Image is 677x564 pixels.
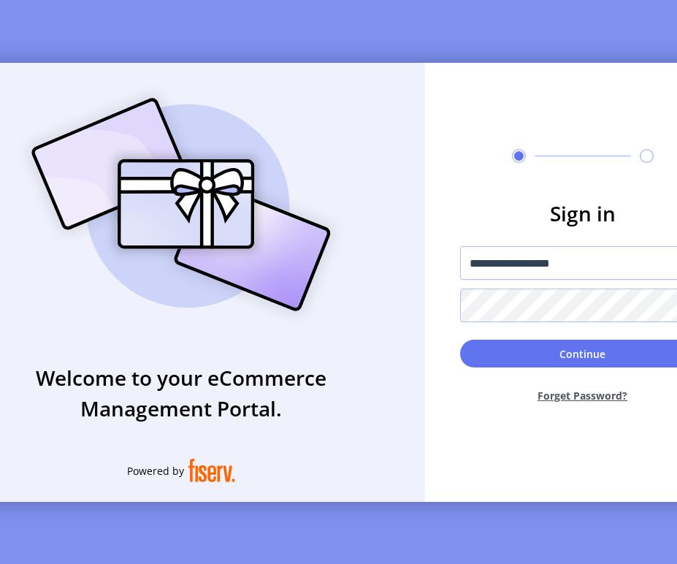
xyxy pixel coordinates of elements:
span: Powered by [127,463,184,479]
img: card_Illustration.svg [9,82,353,327]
